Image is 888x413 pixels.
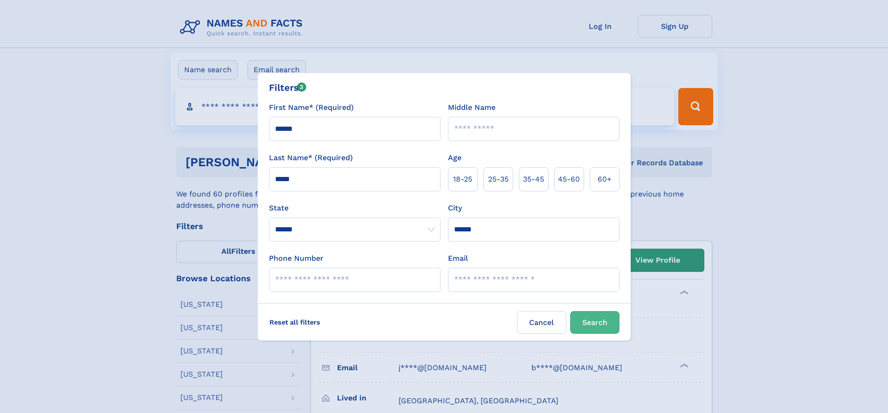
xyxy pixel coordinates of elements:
[570,311,620,334] button: Search
[517,311,566,334] label: Cancel
[448,152,461,163] label: Age
[269,253,324,264] label: Phone Number
[269,152,353,163] label: Last Name* (Required)
[448,203,462,214] label: City
[448,253,468,264] label: Email
[263,311,326,333] label: Reset all filters
[269,203,441,214] label: State
[269,81,307,95] div: Filters
[448,102,496,113] label: Middle Name
[598,174,612,185] span: 60+
[453,174,472,185] span: 18‑25
[523,174,544,185] span: 35‑45
[488,174,509,185] span: 25‑35
[558,174,580,185] span: 45‑60
[269,102,354,113] label: First Name* (Required)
